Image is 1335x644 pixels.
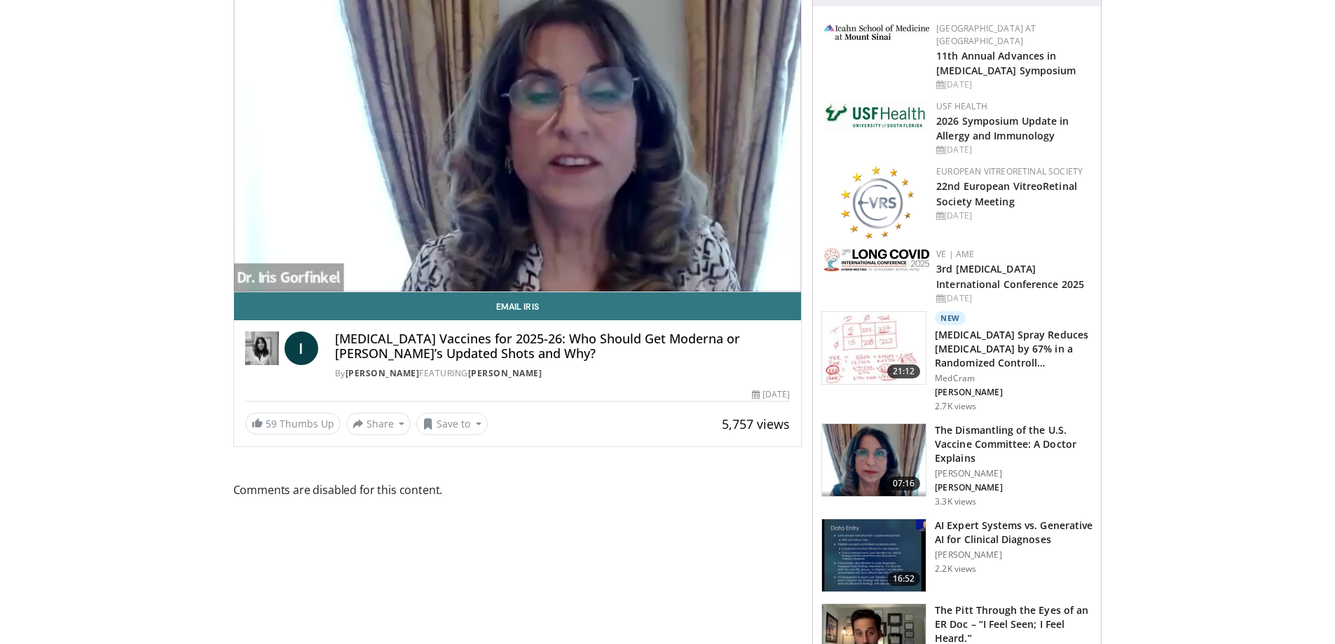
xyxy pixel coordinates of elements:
img: 2f1694d0-efcf-4286-8bef-bfc8115e1861.png.150x105_q85_crop-smart_upscale.png [822,424,926,497]
p: [PERSON_NAME] [935,387,1093,398]
a: European VitreoRetinal Society [936,165,1083,177]
div: [DATE] [752,388,790,401]
a: 11th Annual Advances in [MEDICAL_DATA] Symposium [936,49,1076,77]
p: 2.2K views [935,563,976,575]
p: 2.7K views [935,401,976,412]
h3: [MEDICAL_DATA] Spray Reduces [MEDICAL_DATA] by 67% in a Randomized Controll… [935,328,1093,370]
img: 1bf82db2-8afa-4218-83ea-e842702db1c4.150x105_q85_crop-smart_upscale.jpg [822,519,926,592]
a: [PERSON_NAME] [468,367,542,379]
div: [DATE] [936,144,1090,156]
p: 3.3K views [935,496,976,507]
h3: AI Expert Systems vs. Generative AI for Clinical Diagnoses [935,519,1093,547]
span: 59 [266,417,277,430]
div: [DATE] [936,292,1090,305]
a: VE | AME [936,248,974,260]
span: 5,757 views [722,416,790,432]
span: Comments are disabled for this content. [233,481,802,499]
p: [PERSON_NAME] [935,549,1093,561]
a: I [285,331,318,365]
a: 2026 Symposium Update in Allergy and Immunology [936,114,1069,142]
span: 16:52 [887,572,921,586]
p: [PERSON_NAME] [935,468,1093,479]
span: 21:12 [887,364,921,378]
button: Share [346,413,411,435]
h4: [MEDICAL_DATA] Vaccines for 2025-26: Who Should Get Moderna or [PERSON_NAME]’s Updated Shots and ... [335,331,790,362]
a: 3rd [MEDICAL_DATA] International Conference 2025 [936,262,1084,290]
img: Dr. Iris Gorfinkel [245,331,279,365]
div: [DATE] [936,210,1090,222]
span: 07:16 [887,477,921,491]
img: ee0f788f-b72d-444d-91fc-556bb330ec4c.png.150x105_q85_autocrop_double_scale_upscale_version-0.2.png [840,165,914,239]
h3: The Dismantling of the U.S. Vaccine Committee: A Doctor Explains [935,423,1093,465]
button: Save to [416,413,488,435]
a: USF Health [936,100,987,112]
a: 21:12 New [MEDICAL_DATA] Spray Reduces [MEDICAL_DATA] by 67% in a Randomized Controll… MedCram [P... [821,311,1093,412]
a: 07:16 The Dismantling of the U.S. Vaccine Committee: A Doctor Explains [PERSON_NAME] [PERSON_NAME... [821,423,1093,507]
img: 500bc2c6-15b5-4613-8fa2-08603c32877b.150x105_q85_crop-smart_upscale.jpg [822,312,926,385]
img: 3aa743c9-7c3f-4fab-9978-1464b9dbe89c.png.150x105_q85_autocrop_double_scale_upscale_version-0.2.jpg [824,25,929,40]
a: 16:52 AI Expert Systems vs. Generative AI for Clinical Diagnoses [PERSON_NAME] 2.2K views [821,519,1093,593]
div: By FEATURING [335,367,790,380]
div: [DATE] [936,78,1090,91]
p: MedCram [935,373,1093,384]
img: a2792a71-925c-4fc2-b8ef-8d1b21aec2f7.png.150x105_q85_autocrop_double_scale_upscale_version-0.2.jpg [824,248,929,271]
a: [GEOGRAPHIC_DATA] at [GEOGRAPHIC_DATA] [936,22,1036,47]
p: New [935,311,966,325]
a: [PERSON_NAME] [345,367,420,379]
a: 22nd European VitreoRetinal Society Meeting [936,179,1077,207]
a: 59 Thumbs Up [245,413,341,434]
a: Email Iris [234,292,802,320]
img: 6ba8804a-8538-4002-95e7-a8f8012d4a11.png.150x105_q85_autocrop_double_scale_upscale_version-0.2.jpg [824,100,929,131]
p: [PERSON_NAME] [935,482,1093,493]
